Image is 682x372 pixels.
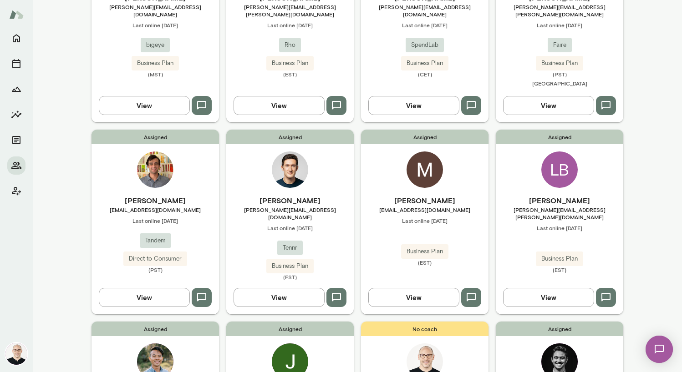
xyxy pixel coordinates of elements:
[503,288,594,307] button: View
[7,29,25,47] button: Home
[496,224,623,231] span: Last online [DATE]
[368,288,459,307] button: View
[132,59,179,68] span: Business Plan
[92,130,219,144] span: Assigned
[92,206,219,213] span: [EMAIL_ADDRESS][DOMAIN_NAME]
[496,195,623,206] h6: [PERSON_NAME]
[7,106,25,124] button: Insights
[361,195,489,206] h6: [PERSON_NAME]
[406,40,444,50] span: SpendLab
[496,266,623,273] span: (EST)
[361,206,489,213] span: [EMAIL_ADDRESS][DOMAIN_NAME]
[7,55,25,73] button: Sessions
[368,96,459,115] button: View
[361,3,489,18] span: [PERSON_NAME][EMAIL_ADDRESS][DOMAIN_NAME]
[536,254,583,263] span: Business Plan
[361,70,489,78] span: (CET)
[5,343,27,365] img: Michael Wilson
[99,288,190,307] button: View
[496,3,623,18] span: [PERSON_NAME][EMAIL_ADDRESS][PERSON_NAME][DOMAIN_NAME]
[141,40,170,50] span: bigeye
[536,59,583,68] span: Business Plan
[361,21,489,29] span: Last online [DATE]
[496,130,623,144] span: Assigned
[496,21,623,29] span: Last online [DATE]
[226,195,354,206] h6: [PERSON_NAME]
[92,195,219,206] h6: [PERSON_NAME]
[226,130,354,144] span: Assigned
[361,259,489,266] span: (EST)
[234,288,325,307] button: View
[401,59,448,68] span: Business Plan
[226,70,354,78] span: (EST)
[361,130,489,144] span: Assigned
[7,80,25,98] button: Growth Plan
[503,96,594,115] button: View
[226,206,354,221] span: [PERSON_NAME][EMAIL_ADDRESS][DOMAIN_NAME]
[532,80,587,86] span: [GEOGRAPHIC_DATA]
[92,266,219,273] span: (PST)
[234,96,325,115] button: View
[92,3,219,18] span: [PERSON_NAME][EMAIL_ADDRESS][DOMAIN_NAME]
[123,254,187,263] span: Direct to Consumer
[266,261,314,271] span: Business Plan
[226,322,354,336] span: Assigned
[361,217,489,224] span: Last online [DATE]
[541,151,578,188] div: LB
[140,236,171,245] span: Tandem
[272,151,308,188] img: Harry Burke
[92,21,219,29] span: Last online [DATE]
[277,243,303,252] span: Tennr
[407,151,443,188] img: Matthew Dillabough
[92,217,219,224] span: Last online [DATE]
[99,96,190,115] button: View
[496,322,623,336] span: Assigned
[548,40,572,50] span: Faire
[226,21,354,29] span: Last online [DATE]
[496,206,623,221] span: [PERSON_NAME][EMAIL_ADDRESS][PERSON_NAME][DOMAIN_NAME]
[92,322,219,336] span: Assigned
[496,70,623,78] span: (PST)
[7,182,25,200] button: Client app
[137,151,173,188] img: Luc Hyman
[226,3,354,18] span: [PERSON_NAME][EMAIL_ADDRESS][PERSON_NAME][DOMAIN_NAME]
[279,40,301,50] span: Rho
[361,322,489,336] span: No coach
[7,156,25,175] button: Members
[226,224,354,231] span: Last online [DATE]
[266,59,314,68] span: Business Plan
[9,6,24,23] img: Mento
[7,131,25,149] button: Documents
[226,273,354,281] span: (EST)
[401,247,448,256] span: Business Plan
[92,70,219,78] span: (MST)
